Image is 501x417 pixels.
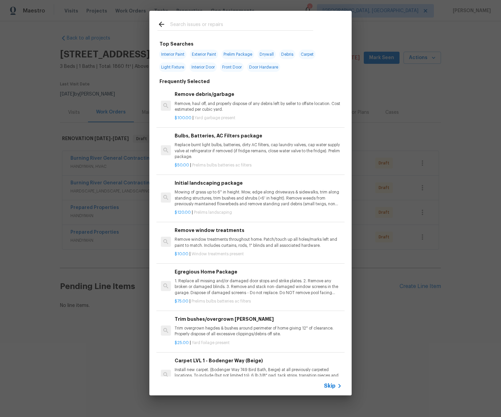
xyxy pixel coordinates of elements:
span: Yard foilage present [192,341,230,345]
p: | [175,115,342,121]
h6: Carpet LVL 1 - Bodenger Way (Beige) [175,357,342,364]
span: $10.00 [175,252,188,256]
p: Remove window treatments throughout home. Patch/touch up all holes/marks left and paint to match.... [175,237,342,248]
p: 1. Replace all missing and/or damaged door stops and strike plates. 2. Remove any broken or damag... [175,278,342,295]
h6: Trim bushes/overgrown [PERSON_NAME] [175,315,342,323]
span: Prelims bulbs batteries ac filters [192,163,252,167]
p: Replace burnt light bulbs, batteries, dirty AC filters, cap laundry valves, cap water supply valv... [175,142,342,159]
span: Prelims bulbs batteries ac filters [191,299,251,303]
span: $120.00 [175,210,191,214]
p: | [175,162,342,168]
p: Trim overgrown hegdes & bushes around perimeter of home giving 12" of clearance. Properly dispose... [175,325,342,337]
h6: Top Searches [159,40,194,48]
h6: Initial landscaping package [175,179,342,187]
h6: Bulbs, Batteries, AC Filters package [175,132,342,139]
input: Search issues or repairs [170,20,313,30]
h6: Remove window treatments [175,227,342,234]
span: $25.00 [175,341,189,345]
span: Interior Paint [159,50,186,59]
h6: Remove debris/garbage [175,90,342,98]
p: Install new carpet. (Bodenger Way 749 Bird Bath, Beige) at all previously carpeted locations. To ... [175,367,342,384]
span: Front Door [220,62,244,72]
p: | [175,298,342,304]
span: $50.00 [175,163,189,167]
span: Light Fixture [159,62,186,72]
p: | [175,210,342,215]
span: Skip [324,383,335,389]
span: Interior Door [189,62,217,72]
h6: Frequently Selected [159,78,210,85]
span: $75.00 [175,299,188,303]
span: Drywall [258,50,276,59]
p: | [175,340,342,346]
span: Carpet [299,50,316,59]
span: Door Hardware [247,62,280,72]
p: Remove, haul off, and properly dispose of any debris left by seller to offsite location. Cost est... [175,101,342,112]
span: Exterior Paint [190,50,218,59]
p: | [175,251,342,257]
span: Prelim Package [222,50,254,59]
span: Debris [279,50,295,59]
h6: Egregious Home Package [175,268,342,276]
span: Yard garbage present [195,116,235,120]
span: Prelims landscaping [194,210,232,214]
span: $100.00 [175,116,191,120]
span: Window treatments present [191,252,244,256]
p: Mowing of grass up to 6" in height. Mow, edge along driveways & sidewalks, trim along standing st... [175,189,342,207]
